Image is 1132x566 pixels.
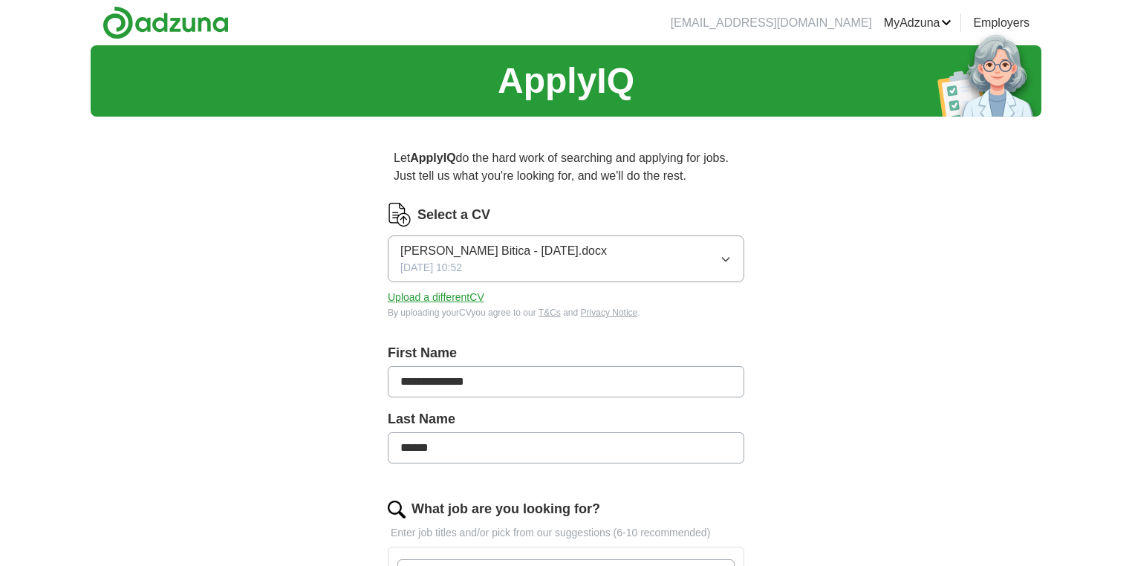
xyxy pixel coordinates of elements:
[400,242,607,260] span: [PERSON_NAME] Bitica - [DATE].docx
[671,14,872,32] li: [EMAIL_ADDRESS][DOMAIN_NAME]
[498,54,634,108] h1: ApplyIQ
[388,525,744,541] p: Enter job titles and/or pick from our suggestions (6-10 recommended)
[539,308,561,318] a: T&Cs
[412,499,600,519] label: What job are you looking for?
[973,14,1029,32] a: Employers
[400,260,462,276] span: [DATE] 10:52
[388,501,406,518] img: search.png
[410,152,455,164] strong: ApplyIQ
[388,306,744,319] div: By uploading your CV you agree to our and .
[103,6,229,39] img: Adzuna logo
[388,290,484,305] button: Upload a differentCV
[581,308,638,318] a: Privacy Notice
[388,203,412,227] img: CV Icon
[388,143,744,191] p: Let do the hard work of searching and applying for jobs. Just tell us what you're looking for, an...
[388,409,744,429] label: Last Name
[884,14,952,32] a: MyAdzuna
[417,205,490,225] label: Select a CV
[388,343,744,363] label: First Name
[388,235,744,282] button: [PERSON_NAME] Bitica - [DATE].docx[DATE] 10:52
